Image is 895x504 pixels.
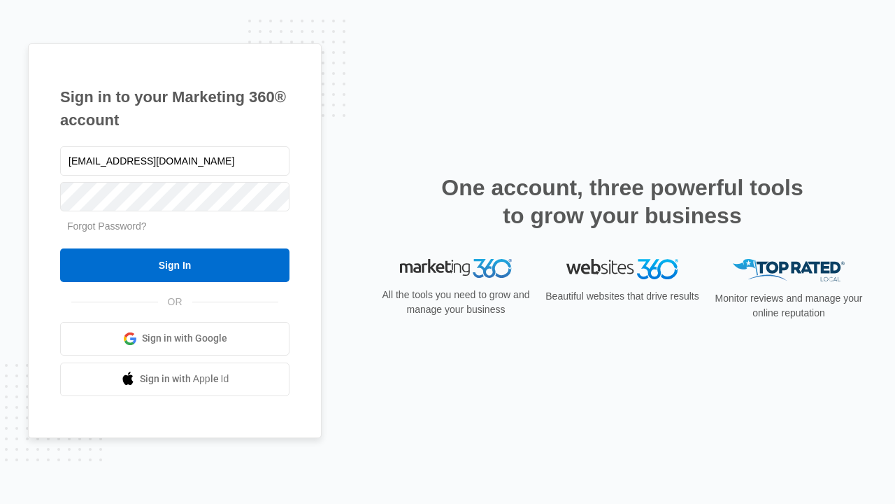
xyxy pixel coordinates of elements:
[60,322,289,356] a: Sign in with Google
[437,174,808,230] h2: One account, three powerful tools to grow your business
[378,288,534,317] p: All the tools you need to grow and manage your business
[158,295,192,309] span: OR
[67,220,147,232] a: Forgot Password?
[60,248,289,282] input: Sign In
[60,85,289,132] h1: Sign in to your Marketing 360® account
[733,259,845,282] img: Top Rated Local
[142,331,227,346] span: Sign in with Google
[400,259,512,279] img: Marketing 360
[140,372,229,386] span: Sign in with Apple Id
[566,259,678,279] img: Websites 360
[710,291,867,321] p: Monitor reviews and manage your online reputation
[60,146,289,176] input: Email
[544,289,701,304] p: Beautiful websites that drive results
[60,363,289,396] a: Sign in with Apple Id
